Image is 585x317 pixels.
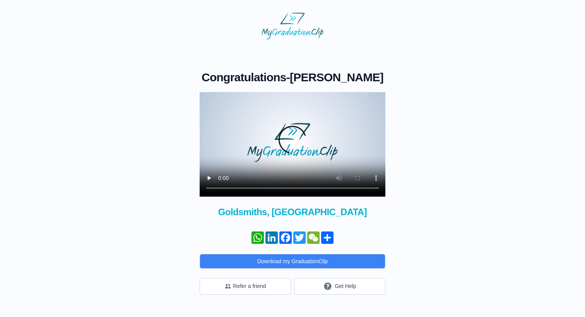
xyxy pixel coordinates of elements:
button: Download my GraduationClip [200,254,385,269]
button: Refer a friend [200,278,291,295]
a: Share [320,231,334,244]
a: WeChat [306,231,320,244]
img: MyGraduationClip [262,12,323,39]
span: [PERSON_NAME] [290,71,383,84]
h1: - [200,70,385,84]
span: Congratulations [202,71,286,84]
a: Facebook [279,231,292,244]
span: Goldsmiths, [GEOGRAPHIC_DATA] [200,206,385,218]
a: Twitter [292,231,306,244]
a: WhatsApp [251,231,265,244]
a: LinkedIn [265,231,279,244]
button: Get Help [294,278,385,295]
